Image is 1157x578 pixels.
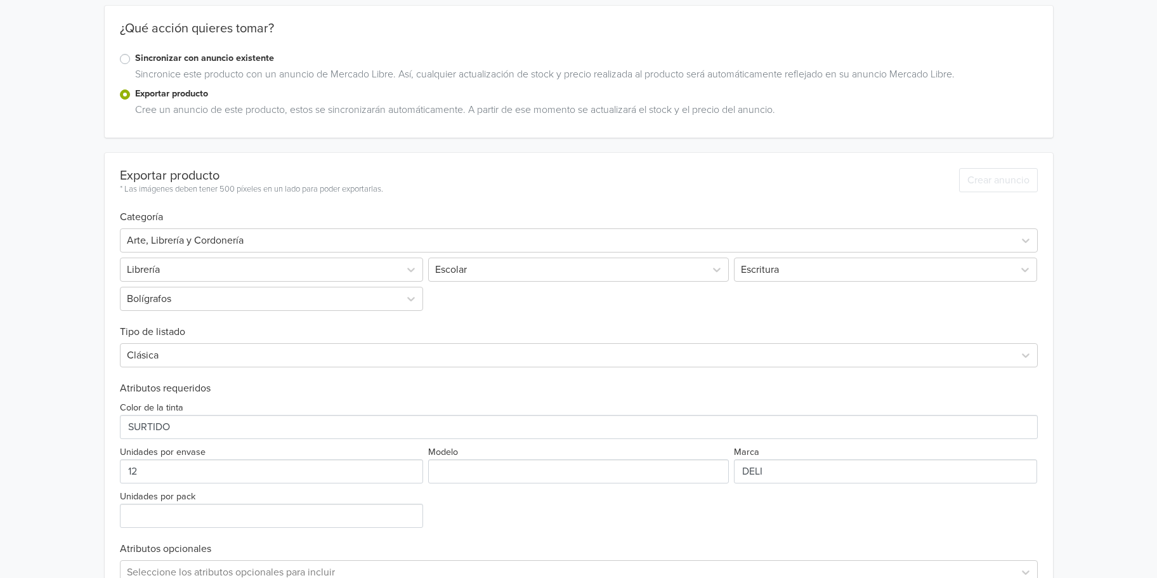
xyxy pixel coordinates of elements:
[428,445,458,459] label: Modelo
[120,311,1038,338] h6: Tipo de listado
[120,383,1038,395] h6: Atributos requeridos
[120,445,206,459] label: Unidades por envase
[120,168,383,183] div: Exportar producto
[120,490,195,504] label: Unidades por pack
[135,87,1038,101] label: Exportar producto
[120,401,183,415] label: Color de la tinta
[130,67,1038,87] div: Sincronice este producto con un anuncio de Mercado Libre. Así, cualquier actualización de stock y...
[120,196,1038,223] h6: Categoría
[135,51,1038,65] label: Sincronizar con anuncio existente
[734,445,759,459] label: Marca
[959,168,1038,192] button: Crear anuncio
[130,102,1038,122] div: Cree un anuncio de este producto, estos se sincronizarán automáticamente. A partir de ese momento...
[120,183,383,196] div: * Las imágenes deben tener 500 píxeles en un lado para poder exportarlas.
[105,21,1053,51] div: ¿Qué acción quieres tomar?
[120,543,1038,555] h6: Atributos opcionales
